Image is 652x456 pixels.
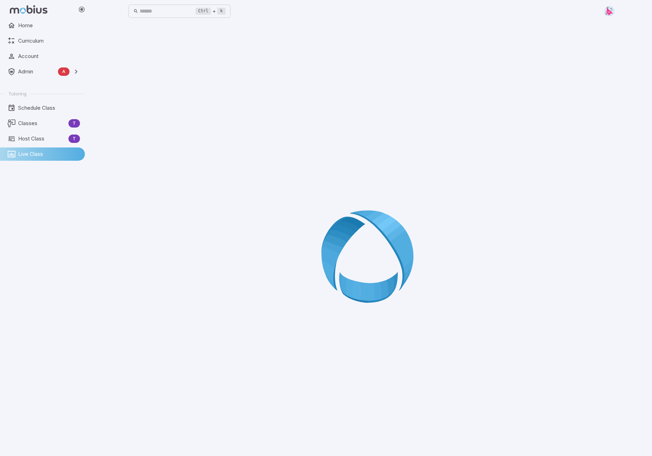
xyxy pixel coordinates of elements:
span: Schedule Class [18,104,80,112]
span: A [58,68,69,75]
div: + [196,7,226,15]
img: right-triangle.svg [604,6,615,16]
span: Live Class [18,150,80,158]
span: T [68,120,80,127]
span: Curriculum [18,37,80,45]
span: Host Class [18,135,66,143]
span: Home [18,22,80,29]
kbd: k [217,8,225,15]
span: Admin [18,68,55,75]
kbd: Ctrl [196,8,211,15]
span: Account [18,52,80,60]
span: Tutoring [8,91,27,97]
span: T [68,135,80,142]
span: Classes [18,120,66,127]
